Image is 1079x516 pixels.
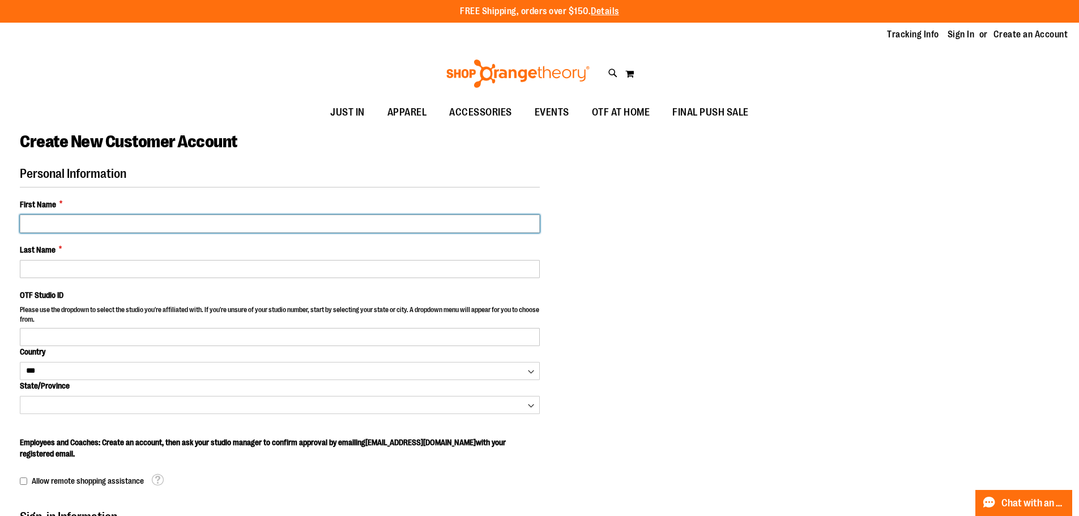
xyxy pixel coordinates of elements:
[20,347,45,356] span: Country
[387,100,427,125] span: APPAREL
[523,100,581,126] a: EVENTS
[20,167,126,181] span: Personal Information
[449,100,512,125] span: ACCESSORIES
[32,476,144,485] span: Allow remote shopping assistance
[20,244,56,255] span: Last Name
[330,100,365,125] span: JUST IN
[672,100,749,125] span: FINAL PUSH SALE
[975,490,1073,516] button: Chat with an Expert
[319,100,376,126] a: JUST IN
[1001,498,1065,509] span: Chat with an Expert
[20,381,70,390] span: State/Province
[445,59,591,88] img: Shop Orangetheory
[376,100,438,126] a: APPAREL
[581,100,662,126] a: OTF AT HOME
[535,100,569,125] span: EVENTS
[20,438,506,458] span: Employees and Coaches: Create an account, then ask your studio manager to confirm approval by ema...
[20,305,540,327] p: Please use the dropdown to select the studio you're affiliated with. If you're unsure of your stu...
[20,132,237,151] span: Create New Customer Account
[460,5,619,18] p: FREE Shipping, orders over $150.
[993,28,1068,41] a: Create an Account
[592,100,650,125] span: OTF AT HOME
[20,291,63,300] span: OTF Studio ID
[20,199,56,210] span: First Name
[661,100,760,126] a: FINAL PUSH SALE
[948,28,975,41] a: Sign In
[591,6,619,16] a: Details
[887,28,939,41] a: Tracking Info
[438,100,523,126] a: ACCESSORIES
